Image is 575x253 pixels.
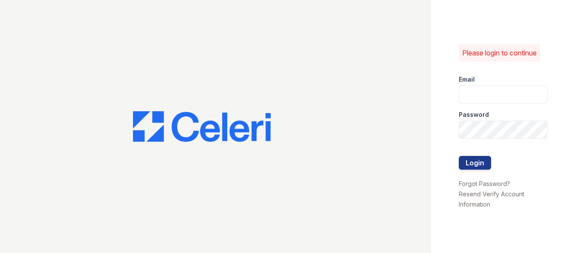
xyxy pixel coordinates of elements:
a: Resend Verify Account Information [459,190,524,208]
label: Email [459,75,475,84]
label: Password [459,110,489,119]
button: Login [459,156,491,170]
a: Forgot Password? [459,180,510,187]
img: CE_Logo_Blue-a8612792a0a2168367f1c8372b55b34899dd931a85d93a1a3d3e32e68fde9ad4.png [133,111,271,142]
p: Please login to continue [462,48,537,58]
